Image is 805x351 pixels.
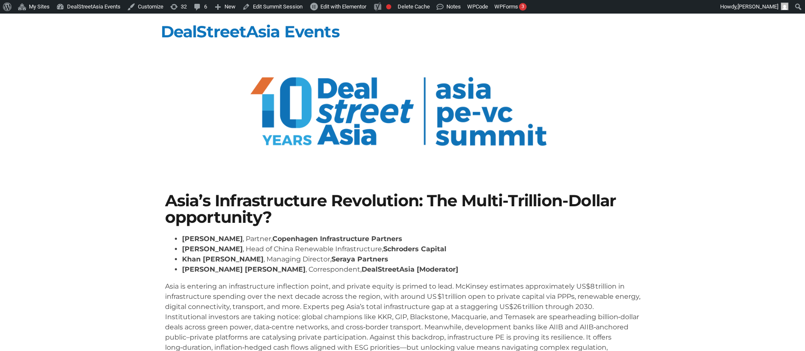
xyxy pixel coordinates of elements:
[738,3,778,10] span: [PERSON_NAME]
[182,235,243,243] strong: [PERSON_NAME]
[182,244,640,254] li: , Head of China Renewable Infrastructure,
[182,245,243,253] strong: [PERSON_NAME]
[182,254,640,264] li: , Managing Director,
[182,255,264,263] strong: Khan [PERSON_NAME]
[383,245,446,253] strong: Schroders Capital
[161,22,339,42] a: DealStreetAsia Events
[182,264,640,275] li: , Correspondent,
[331,255,388,263] strong: Seraya Partners
[386,4,391,9] div: Focus keyphrase not set
[182,265,306,273] strong: [PERSON_NAME] [PERSON_NAME]
[272,235,402,243] strong: Copenhagen Infrastructure Partners
[519,3,527,11] div: 3
[320,3,366,10] span: Edit with Elementor
[165,193,640,225] h1: Asia’s Infrastructure Revolution: The Multi-Trillion-Dollar opportunity?
[182,234,640,244] li: , Partner,
[362,265,458,273] strong: DealStreetAsia [Moderator]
